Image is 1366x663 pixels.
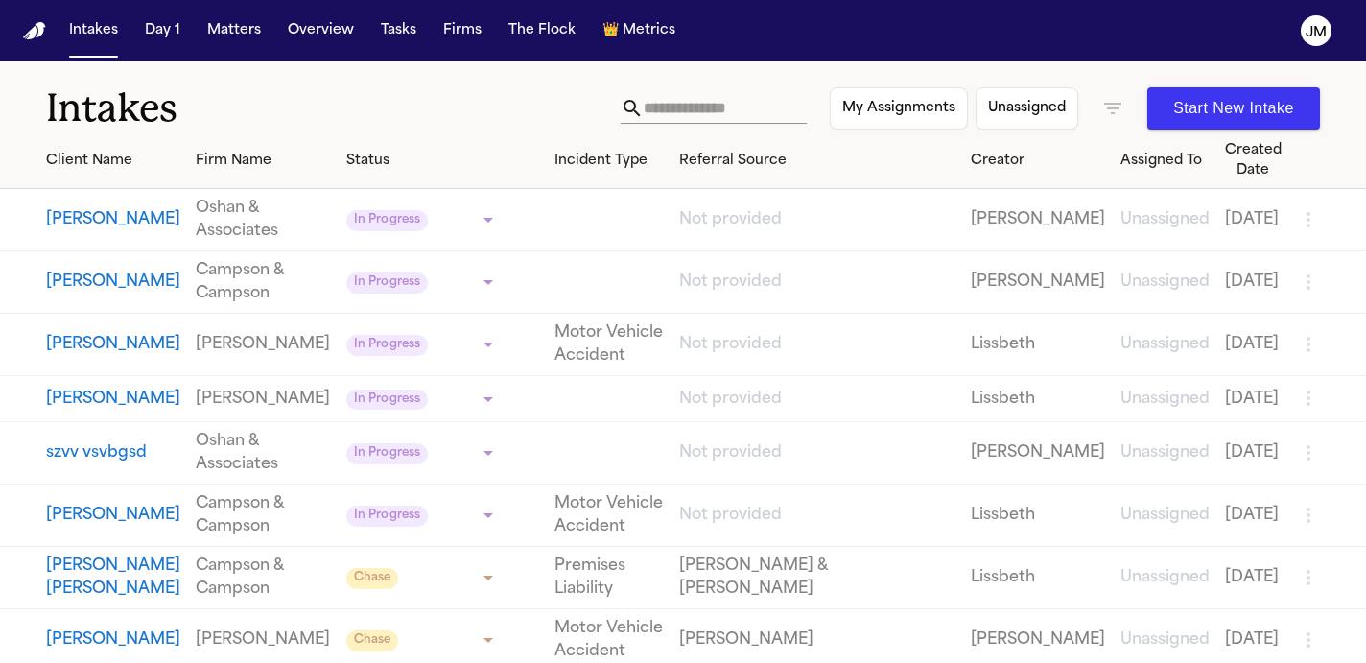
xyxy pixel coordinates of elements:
[346,151,540,171] div: Status
[46,555,180,601] button: View details for Connor McDowell
[679,504,955,527] a: View details for Sharonda Smith
[436,13,489,48] a: Firms
[346,502,500,529] div: Update intake status
[679,445,782,461] span: Not provided
[1120,508,1210,523] span: Unassigned
[346,627,500,653] div: Update intake status
[554,492,663,538] a: View details for Sharonda Smith
[1120,570,1210,585] span: Unassigned
[137,13,188,48] a: Day 1
[46,84,621,132] h1: Intakes
[971,388,1105,411] a: View details for Shane Davison
[1120,391,1210,407] span: Unassigned
[46,271,180,294] button: View details for Jonathan Ward
[1120,504,1210,527] a: View details for Sharonda Smith
[679,628,955,651] a: View details for Aaron Krimetz
[1120,151,1210,171] div: Assigned To
[280,13,362,48] button: Overview
[971,504,1105,527] a: View details for Sharonda Smith
[346,630,399,651] span: Chase
[196,492,330,538] a: View details for Sharonda Smith
[679,208,955,231] a: View details for Cheryl Leggett
[196,259,330,305] a: View details for Jonathan Ward
[679,274,782,290] span: Not provided
[1225,333,1282,356] a: View details for Michael Ward
[971,271,1105,294] a: View details for Jonathan Ward
[679,508,782,523] span: Not provided
[971,333,1105,356] a: View details for Michael Ward
[346,386,500,413] div: Update intake status
[196,628,330,651] a: View details for Aaron Krimetz
[679,271,955,294] a: View details for Jonathan Ward
[346,506,429,527] span: In Progress
[971,566,1105,589] a: View details for Connor McDowell
[679,333,955,356] a: View details for Michael Ward
[679,391,782,407] span: Not provided
[971,208,1105,231] a: View details for Cheryl Leggett
[976,87,1078,130] button: Unassigned
[679,441,955,464] a: View details for szvv vsvbgsd
[501,13,583,48] a: The Flock
[1225,271,1282,294] a: View details for Jonathan Ward
[46,208,180,231] button: View details for Cheryl Leggett
[1120,632,1210,648] span: Unassigned
[1225,628,1282,651] a: View details for Aaron Krimetz
[1225,566,1282,589] a: View details for Connor McDowell
[200,13,269,48] button: Matters
[23,22,46,40] img: Finch Logo
[346,390,429,411] span: In Progress
[1120,271,1210,294] a: View details for Jonathan Ward
[346,331,500,358] div: Update intake status
[196,430,330,476] a: View details for szvv vsvbgsd
[679,337,782,352] span: Not provided
[346,210,429,231] span: In Progress
[830,87,968,130] button: My Assignments
[554,151,663,171] div: Incident Type
[1120,337,1210,352] span: Unassigned
[679,151,955,171] div: Referral Source
[679,555,955,601] a: View details for Connor McDowell
[1147,87,1320,130] button: Start New Intake
[346,564,500,591] div: Update intake status
[196,197,330,243] a: View details for Cheryl Leggett
[46,504,180,527] button: View details for Sharonda Smith
[971,151,1105,171] div: Creator
[46,441,180,464] button: View details for szvv vsvbgsd
[46,628,180,651] button: View details for Aaron Krimetz
[1120,441,1210,464] a: View details for szvv vsvbgsd
[1120,566,1210,589] a: View details for Connor McDowell
[196,555,330,601] a: View details for Connor McDowell
[346,269,500,296] div: Update intake status
[554,321,663,367] a: View details for Michael Ward
[346,206,500,233] div: Update intake status
[1225,388,1282,411] a: View details for Shane Davison
[1225,504,1282,527] a: View details for Sharonda Smith
[196,388,330,411] a: View details for Shane Davison
[23,22,46,40] a: Home
[196,333,330,356] a: View details for Michael Ward
[1120,333,1210,356] a: View details for Michael Ward
[373,13,424,48] button: Tasks
[196,151,330,171] div: Firm Name
[595,13,683,48] button: crownMetrics
[971,628,1105,651] a: View details for Aaron Krimetz
[46,388,180,411] button: View details for Shane Davison
[346,335,429,356] span: In Progress
[1225,441,1282,464] a: View details for szvv vsvbgsd
[971,441,1105,464] a: View details for szvv vsvbgsd
[554,617,663,663] a: View details for Aaron Krimetz
[346,272,429,294] span: In Progress
[61,13,126,48] button: Intakes
[1120,388,1210,411] a: View details for Shane Davison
